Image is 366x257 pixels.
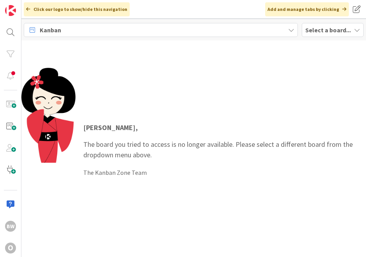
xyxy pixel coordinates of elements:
p: The board you tried to access is no longer available. Please select a different board from the dr... [83,122,358,160]
div: Add and manage tabs by clicking [265,2,349,16]
img: Visit kanbanzone.com [5,5,16,16]
strong: [PERSON_NAME] , [83,123,138,132]
span: Kanban [40,25,61,35]
div: BW [5,221,16,232]
div: O [5,243,16,253]
div: The Kanban Zone Team [83,168,358,177]
b: Select a board... [305,26,351,34]
div: Click our logo to show/hide this navigation [24,2,130,16]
